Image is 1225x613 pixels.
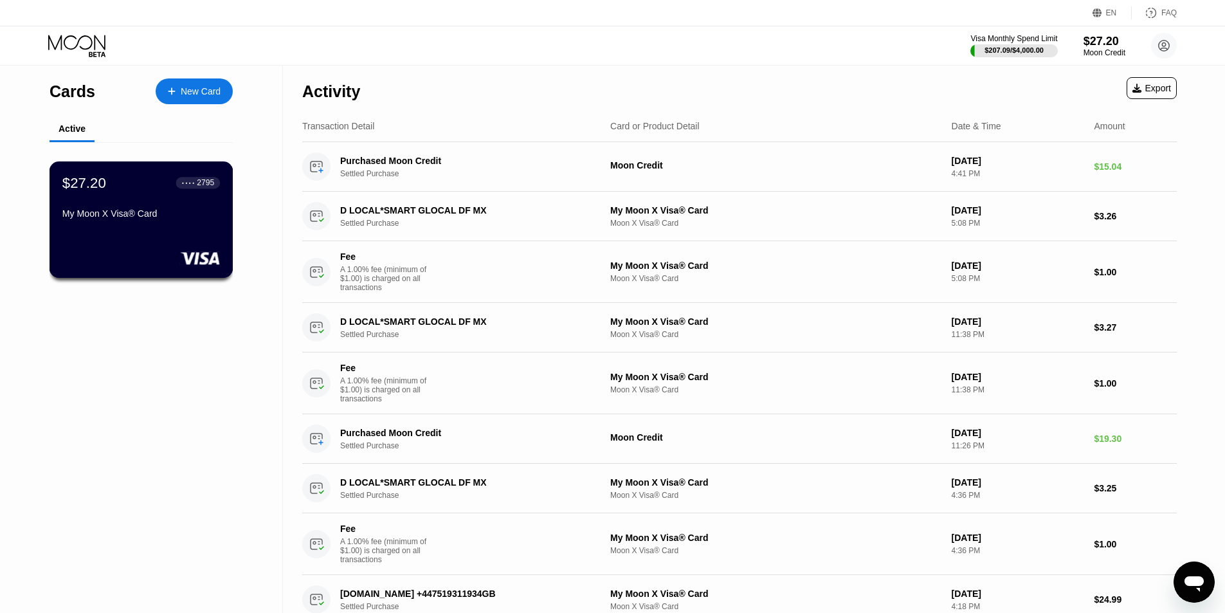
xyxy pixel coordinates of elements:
div: 4:36 PM [952,546,1084,555]
div: My Moon X Visa® Card [62,208,220,219]
div: Settled Purchase [340,219,608,228]
div: Fee [340,252,430,262]
div: $24.99 [1094,594,1177,605]
div: Moon X Visa® Card [610,546,941,555]
div: Activity [302,82,360,101]
div: $27.20 [62,174,106,191]
div: EN [1106,8,1117,17]
div: [DATE] [952,261,1084,271]
div: Moon X Visa® Card [610,219,941,228]
div: A 1.00% fee (minimum of $1.00) is charged on all transactions [340,537,437,564]
div: FAQ [1161,8,1177,17]
div: 2795 [197,178,214,187]
div: My Moon X Visa® Card [610,316,941,327]
div: FeeA 1.00% fee (minimum of $1.00) is charged on all transactionsMy Moon X Visa® CardMoon X Visa® ... [302,513,1177,575]
div: Moon Credit [1084,48,1125,57]
div: [DATE] [952,533,1084,543]
div: Moon X Visa® Card [610,491,941,500]
div: Purchased Moon CreditSettled PurchaseMoon Credit[DATE]4:41 PM$15.04 [302,142,1177,192]
div: $27.20Moon Credit [1084,35,1125,57]
div: Moon Credit [610,432,941,443]
div: 11:38 PM [952,330,1084,339]
div: D LOCAL*SMART GLOCAL DF MXSettled PurchaseMy Moon X Visa® CardMoon X Visa® Card[DATE]4:36 PM$3.25 [302,464,1177,513]
iframe: Az üzenetküldési ablak megnyitására szolgáló gomb [1174,562,1215,603]
div: Moon X Visa® Card [610,274,941,283]
div: $3.25 [1094,483,1177,493]
div: $1.00 [1094,378,1177,389]
div: 11:26 PM [952,441,1084,450]
div: My Moon X Visa® Card [610,477,941,488]
div: My Moon X Visa® Card [610,205,941,215]
div: New Card [156,78,233,104]
div: Settled Purchase [340,491,608,500]
div: $1.00 [1094,267,1177,277]
div: 4:41 PM [952,169,1084,178]
div: [DATE] [952,477,1084,488]
div: FeeA 1.00% fee (minimum of $1.00) is charged on all transactionsMy Moon X Visa® CardMoon X Visa® ... [302,352,1177,414]
div: Transaction Detail [302,121,374,131]
div: [DATE] [952,428,1084,438]
div: Settled Purchase [340,602,608,611]
div: My Moon X Visa® Card [610,261,941,271]
div: My Moon X Visa® Card [610,589,941,599]
div: $27.20 [1084,35,1125,48]
div: Fee [340,524,430,534]
div: FeeA 1.00% fee (minimum of $1.00) is charged on all transactionsMy Moon X Visa® CardMoon X Visa® ... [302,241,1177,303]
div: $3.27 [1094,322,1177,333]
div: Cards [50,82,95,101]
div: D LOCAL*SMART GLOCAL DF MXSettled PurchaseMy Moon X Visa® CardMoon X Visa® Card[DATE]11:38 PM$3.27 [302,303,1177,352]
div: Moon Credit [610,160,941,170]
div: Moon X Visa® Card [610,602,941,611]
div: Purchased Moon Credit [340,156,590,166]
div: Amount [1094,121,1125,131]
div: $3.26 [1094,211,1177,221]
div: Settled Purchase [340,441,608,450]
div: 5:08 PM [952,274,1084,283]
div: D LOCAL*SMART GLOCAL DF MX [340,205,590,215]
div: [DOMAIN_NAME] +447519311934GB [340,589,590,599]
div: $207.09 / $4,000.00 [985,46,1044,54]
div: 4:18 PM [952,602,1084,611]
div: Purchased Moon Credit [340,428,590,438]
div: $15.04 [1094,161,1177,172]
div: Active [59,124,86,134]
div: [DATE] [952,589,1084,599]
div: FAQ [1132,6,1177,19]
div: A 1.00% fee (minimum of $1.00) is charged on all transactions [340,265,437,292]
div: $19.30 [1094,434,1177,444]
div: Settled Purchase [340,169,608,178]
div: ● ● ● ● [182,181,195,185]
div: EN [1093,6,1132,19]
div: Moon X Visa® Card [610,385,941,394]
div: Card or Product Detail [610,121,700,131]
div: D LOCAL*SMART GLOCAL DF MXSettled PurchaseMy Moon X Visa® CardMoon X Visa® Card[DATE]5:08 PM$3.26 [302,192,1177,241]
div: 5:08 PM [952,219,1084,228]
div: [DATE] [952,156,1084,166]
div: $1.00 [1094,539,1177,549]
div: $27.20● ● ● ●2795My Moon X Visa® Card [50,162,232,277]
div: Fee [340,363,430,373]
div: [DATE] [952,372,1084,382]
div: Date & Time [952,121,1001,131]
div: Moon X Visa® Card [610,330,941,339]
div: A 1.00% fee (minimum of $1.00) is charged on all transactions [340,376,437,403]
div: D LOCAL*SMART GLOCAL DF MX [340,477,590,488]
div: Visa Monthly Spend Limit [970,34,1057,43]
div: My Moon X Visa® Card [610,533,941,543]
div: Export [1132,83,1171,93]
div: New Card [181,86,221,97]
div: [DATE] [952,205,1084,215]
div: 11:38 PM [952,385,1084,394]
div: Purchased Moon CreditSettled PurchaseMoon Credit[DATE]11:26 PM$19.30 [302,414,1177,464]
div: [DATE] [952,316,1084,327]
div: Settled Purchase [340,330,608,339]
div: Visa Monthly Spend Limit$207.09/$4,000.00 [970,34,1057,57]
div: My Moon X Visa® Card [610,372,941,382]
div: 4:36 PM [952,491,1084,500]
div: Export [1127,77,1177,99]
div: D LOCAL*SMART GLOCAL DF MX [340,316,590,327]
